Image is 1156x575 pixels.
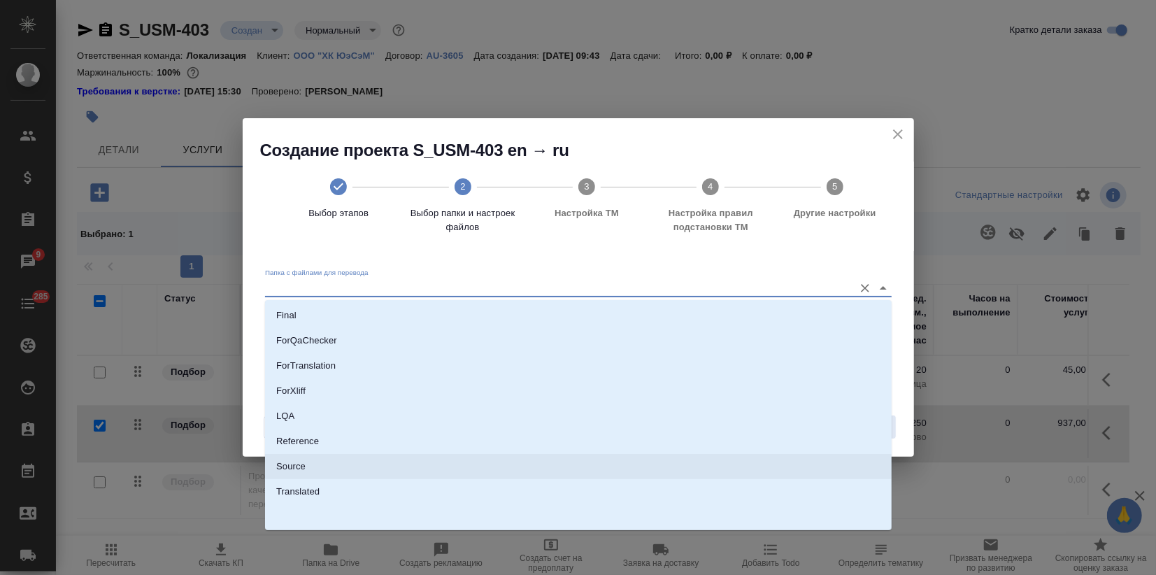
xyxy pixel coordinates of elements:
span: Настройка правил подстановки TM [655,206,767,234]
p: LQA [276,409,294,423]
p: Reference [276,434,319,448]
span: Выбор этапов [283,206,395,220]
label: Папка с файлами для перевода [265,269,369,276]
text: 2 [460,181,465,192]
p: Source [276,460,306,474]
p: Final [276,308,297,322]
span: Выбор папки и настроек файлов [406,206,519,234]
button: Очистить [855,278,875,298]
span: Настройка ТМ [530,206,643,220]
p: Translated [276,485,320,499]
button: close [887,124,908,145]
button: Назад [264,416,308,439]
h2: Создание проекта S_USM-403 en → ru [260,139,914,162]
text: 5 [832,181,837,192]
p: ForXliff [276,384,306,398]
span: Другие настройки [778,206,891,220]
text: 3 [584,181,589,192]
text: 4 [708,181,713,192]
p: ForQaChecker [276,334,337,348]
p: ForTranslation [276,359,336,373]
button: Close [873,278,893,298]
